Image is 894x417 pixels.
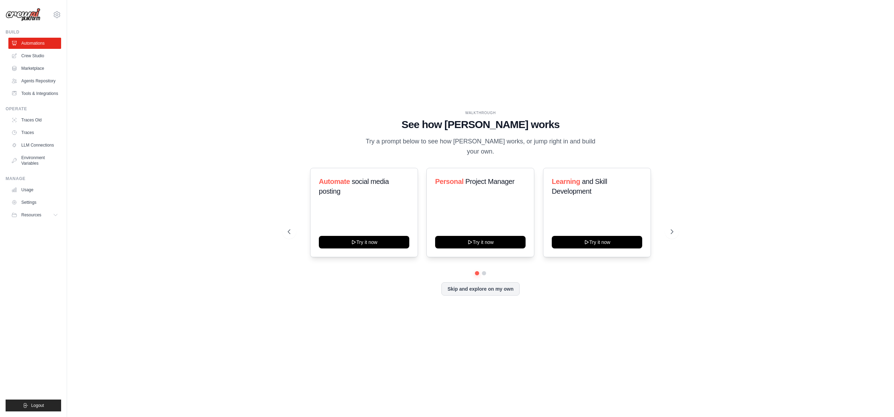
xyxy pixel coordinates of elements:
[8,127,61,138] a: Traces
[8,75,61,87] a: Agents Repository
[552,236,642,248] button: Try it now
[6,400,61,411] button: Logout
[319,178,350,185] span: Automate
[363,136,598,157] p: Try a prompt below to see how [PERSON_NAME] works, or jump right in and build your own.
[435,236,526,248] button: Try it now
[8,209,61,221] button: Resources
[435,178,463,185] span: Personal
[288,110,673,116] div: WALKTHROUGH
[8,114,61,126] a: Traces Old
[319,178,389,195] span: social media posting
[8,197,61,208] a: Settings
[8,38,61,49] a: Automations
[552,178,607,195] span: and Skill Development
[8,88,61,99] a: Tools & Integrations
[8,63,61,74] a: Marketplace
[8,152,61,169] a: Environment Variables
[21,212,41,218] span: Resources
[466,178,515,185] span: Project Manager
[6,29,61,35] div: Build
[8,50,61,61] a: Crew Studio
[441,282,519,296] button: Skip and explore on my own
[8,140,61,151] a: LLM Connections
[6,8,41,22] img: Logo
[288,118,673,131] h1: See how [PERSON_NAME] works
[319,236,409,248] button: Try it now
[6,176,61,181] div: Manage
[8,184,61,195] a: Usage
[6,106,61,112] div: Operate
[552,178,580,185] span: Learning
[31,403,44,408] span: Logout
